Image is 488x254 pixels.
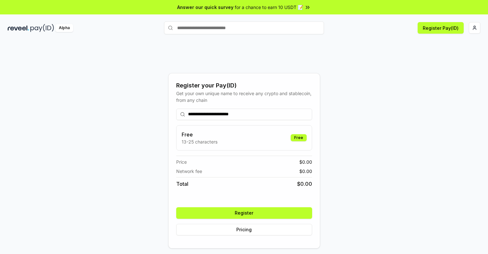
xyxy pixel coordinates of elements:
[182,131,217,138] h3: Free
[177,4,233,11] span: Answer our quick survey
[176,90,312,103] div: Get your own unique name to receive any crypto and stablecoin, from any chain
[176,81,312,90] div: Register your Pay(ID)
[176,207,312,219] button: Register
[182,138,217,145] p: 13-25 characters
[299,159,312,165] span: $ 0.00
[291,134,307,141] div: Free
[176,224,312,235] button: Pricing
[176,168,202,175] span: Network fee
[235,4,303,11] span: for a chance to earn 10 USDT 📝
[30,24,54,32] img: pay_id
[418,22,464,34] button: Register Pay(ID)
[55,24,73,32] div: Alpha
[297,180,312,188] span: $ 0.00
[299,168,312,175] span: $ 0.00
[8,24,29,32] img: reveel_dark
[176,180,188,188] span: Total
[176,159,187,165] span: Price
